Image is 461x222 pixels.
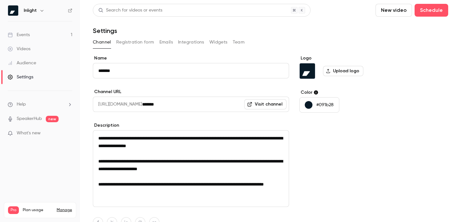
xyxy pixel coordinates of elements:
[28,132,118,182] div: It was my colleague trying to register on his laptop. He is also an admin but was using his perso...
[5,119,123,128] div: [DATE]
[112,3,124,14] div: Close
[10,67,100,104] div: Hi [PERSON_NAME], Just to better understand are you trying to register as a viewer to watch your ...
[93,27,117,35] h1: Settings
[299,89,398,96] label: Color
[299,55,398,79] section: Logo
[316,102,334,108] p: #091b28
[5,63,105,108] div: Hi [PERSON_NAME],Just to better understand are you trying to register as a viewer to watch your w...
[46,116,59,122] span: new
[19,49,26,55] img: Profile image for Tim
[93,55,289,61] label: Name
[41,194,46,199] button: Start recording
[8,206,19,214] span: Pro
[178,37,204,47] button: Integrations
[28,50,63,54] b: [PERSON_NAME]
[5,5,123,48] div: Operator says…
[5,63,123,120] div: Tim says…
[93,89,289,95] label: Channel URL
[98,7,162,14] div: Search for videos or events
[415,4,448,17] button: Schedule
[20,194,25,199] button: Emoji picker
[17,101,26,108] span: Help
[376,4,412,17] button: New video
[17,115,42,122] a: SpeakerHub
[100,3,112,15] button: Home
[8,101,72,108] li: help-dropdown-opener
[8,32,30,38] div: Events
[93,37,111,47] button: Channel
[13,26,115,32] input: Enter your email
[18,4,28,14] img: Profile image for Tim
[31,3,73,8] h1: [PERSON_NAME]
[30,194,36,199] button: Gif picker
[244,99,287,109] a: Visit channel
[23,208,53,213] span: Plan usage
[10,109,63,113] div: [PERSON_NAME] • 15h ago
[233,37,245,47] button: Team
[31,8,44,14] p: Active
[4,3,16,15] button: go back
[8,60,36,66] div: Audience
[8,46,30,52] div: Videos
[5,48,123,63] div: Tim says…
[93,122,289,129] label: Description
[17,130,41,137] span: What's new
[323,66,363,76] label: Upload logo
[13,16,115,24] div: You will be notified here and by email
[8,74,33,80] div: Settings
[116,37,154,47] button: Registration form
[110,191,120,201] button: Send a message…
[23,128,123,186] div: It was my colleague trying to register on his laptop. He is also an admin but was using his perso...
[93,97,142,112] span: [URL][DOMAIN_NAME]
[300,63,315,79] img: Inlight
[24,7,37,14] h6: Inlight
[209,37,228,47] button: Widgets
[299,55,398,61] label: Logo
[5,128,123,194] div: user says…
[57,208,72,213] a: Manage
[159,37,173,47] button: Emails
[5,180,123,191] textarea: Message…
[28,49,109,55] div: joined the conversation
[10,194,15,199] button: Upload attachment
[8,5,18,16] img: Inlight
[299,97,339,113] button: #091b28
